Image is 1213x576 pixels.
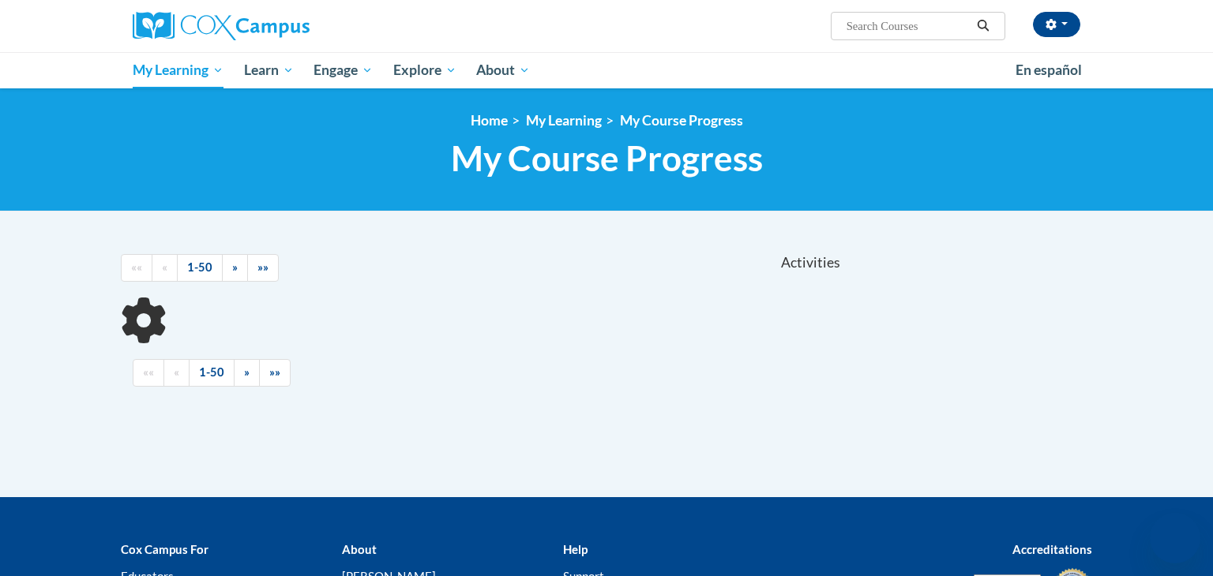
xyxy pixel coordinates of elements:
[845,17,971,36] input: Search Courses
[131,260,142,274] span: ««
[244,365,250,379] span: »
[109,52,1104,88] div: Main menu
[234,359,260,387] a: Next
[971,17,995,36] button: Search
[177,254,223,282] a: 1-50
[1005,54,1092,87] a: En español
[232,260,238,274] span: »
[121,254,152,282] a: Begining
[563,542,588,556] b: Help
[244,61,294,80] span: Learn
[269,365,280,379] span: »»
[133,359,164,387] a: Begining
[1150,513,1200,563] iframe: Button to launch messaging window
[234,52,304,88] a: Learn
[467,52,541,88] a: About
[133,61,223,80] span: My Learning
[133,12,310,40] img: Cox Campus
[162,260,167,274] span: «
[152,254,178,282] a: Previous
[1012,542,1092,556] b: Accreditations
[247,254,279,282] a: End
[342,542,377,556] b: About
[781,254,840,271] span: Activities
[257,260,269,274] span: »»
[1016,62,1082,78] span: En español
[174,365,179,379] span: «
[259,359,291,387] a: End
[393,61,456,80] span: Explore
[451,137,763,179] span: My Course Progress
[303,52,383,88] a: Engage
[383,52,467,88] a: Explore
[122,52,234,88] a: My Learning
[476,61,530,80] span: About
[222,254,248,282] a: Next
[143,365,154,379] span: ««
[133,12,433,40] a: Cox Campus
[620,112,743,129] a: My Course Progress
[526,112,602,129] a: My Learning
[1033,12,1080,37] button: Account Settings
[121,542,208,556] b: Cox Campus For
[314,61,373,80] span: Engage
[163,359,190,387] a: Previous
[189,359,235,387] a: 1-50
[471,112,508,129] a: Home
